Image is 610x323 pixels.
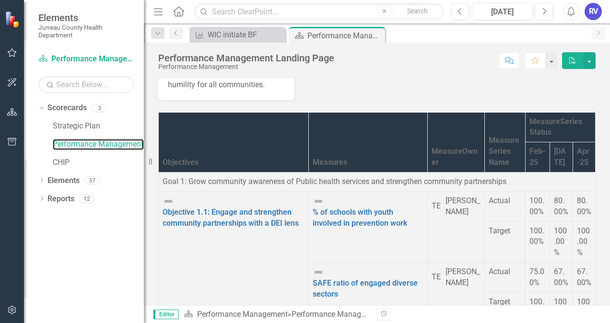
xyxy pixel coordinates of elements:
input: Search ClearPoint... [194,3,444,20]
a: WIC initiate BF [192,29,283,41]
div: TE [432,272,441,283]
input: Search Below... [38,76,134,93]
td: Double-Click to Edit [550,263,573,293]
a: Elements [47,175,80,186]
div: Performance Management Landing Page [292,310,431,319]
div: 12 [79,195,94,203]
td: Double-Click to Edit [526,221,550,263]
td: Double-Click to Edit [573,221,595,263]
td: Double-Click to Edit [485,263,526,293]
span: 67.00% [577,267,591,287]
span: Actual [489,196,510,205]
span: Goal 1: Grow community awareness of Public health services and strengthen community partnerships [163,177,506,186]
div: Measures [313,157,423,168]
div: 3 [92,104,107,112]
a: % of schools with youth involved in prevention work [313,208,407,228]
img: ClearPoint Strategy [5,11,22,27]
div: WIC initiate BF [208,29,283,41]
span: Search [407,7,428,15]
span: Target [489,297,510,306]
button: Search [394,5,442,18]
td: Double-Click to Edit [573,263,595,293]
a: SAFE ratio of engaged diverse sectors [313,278,418,299]
div: Measure Series Name [489,135,521,168]
span: 80.00% [577,196,591,216]
td: Double-Click to Edit [550,221,573,263]
div: Feb-25 [529,146,546,168]
div: 37 [84,176,100,185]
div: Measure Owner [432,146,481,168]
span: Elements [38,12,134,23]
td: Double-Click to Edit [573,191,595,221]
a: Performance Management [197,310,288,319]
td: Double-Click to Edit [485,191,526,221]
a: Performance Management [38,54,134,65]
a: Reports [47,194,74,205]
span: 100.00% [529,297,544,317]
div: Performance Management Landing Page [307,30,383,42]
td: Double-Click to Edit Right Click for Context Menu [309,191,428,262]
span: 100.00% [529,226,544,246]
a: CHIP [53,157,144,168]
td: Double-Click to Edit [428,191,485,262]
a: Performance Management [53,139,144,150]
div: [PERSON_NAME] [446,196,481,218]
div: Performance Management [158,63,334,70]
img: Not Defined [313,196,324,207]
span: Actual [489,267,510,276]
div: Performance Management Landing Page [158,53,334,63]
div: TE [432,201,441,212]
div: Measure Series Status [529,116,591,138]
span: Editor [153,310,179,319]
div: [PERSON_NAME] [446,266,481,288]
span: 100.00% [554,226,567,257]
div: [DATE] [475,6,529,18]
td: Double-Click to Edit [159,173,596,192]
img: Not Defined [313,266,324,278]
td: Double-Click to Edit [526,191,550,221]
a: Objective 1.1: Engage and strengthen community partnerships with a DEI lens [163,208,299,228]
img: Not Defined [163,196,174,207]
span: 67.00% [554,267,568,287]
td: Double-Click to Edit [526,263,550,293]
span: Target [489,226,510,235]
a: Scorecards [47,103,87,114]
button: RV [585,3,602,20]
span: 100.00% [529,196,544,216]
div: Objectives [163,157,305,168]
td: Double-Click to Edit [485,221,526,263]
td: Double-Click to Edit [550,191,573,221]
button: [DATE] [472,3,533,20]
span: 75.00% [529,267,544,287]
a: Strategic Plan [53,121,144,132]
div: Apr-25 [577,146,591,168]
span: 100.00% [577,226,590,257]
div: » [184,309,370,320]
div: [DATE] [554,146,568,168]
small: Juneau County Health Department [38,23,134,39]
span: 80.00% [554,196,568,216]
